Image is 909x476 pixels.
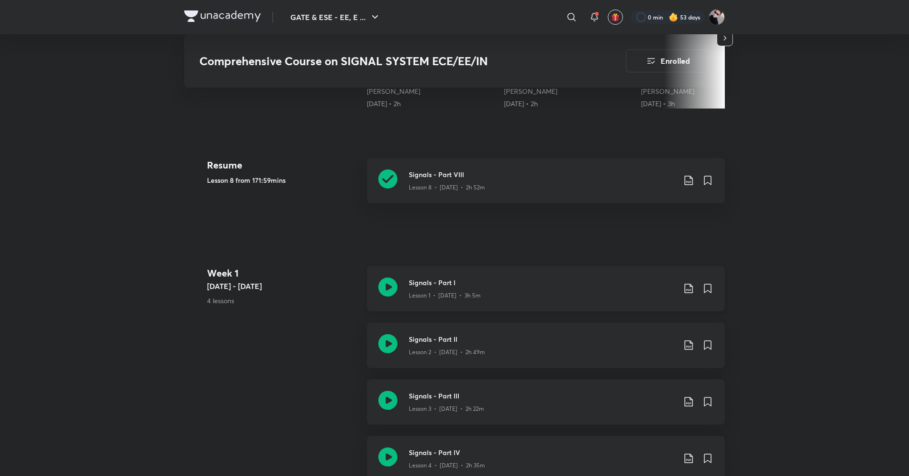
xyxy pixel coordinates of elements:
[199,54,572,68] h3: Comprehensive Course on SIGNAL SYSTEM ECE/EE/IN
[184,10,261,22] img: Company Logo
[367,87,420,96] a: [PERSON_NAME]
[367,158,725,215] a: Signals - Part VIIILesson 8 • [DATE] • 2h 52m
[641,87,694,96] a: [PERSON_NAME]
[709,9,725,25] img: Ashutosh Tripathi
[409,391,675,401] h3: Signals - Part III
[367,266,725,323] a: Signals - Part ILesson 1 • [DATE] • 3h 5m
[409,447,675,457] h3: Signals - Part IV
[504,87,557,96] a: [PERSON_NAME]
[608,10,623,25] button: avatar
[409,291,481,300] p: Lesson 1 • [DATE] • 3h 5m
[207,266,359,280] h4: Week 1
[207,280,359,292] h5: [DATE] - [DATE]
[409,183,485,192] p: Lesson 8 • [DATE] • 2h 52m
[641,99,771,109] div: 30th Apr • 3h
[285,8,386,27] button: GATE & ESE - EE, E ...
[207,158,359,172] h4: Resume
[367,323,725,379] a: Signals - Part IILesson 2 • [DATE] • 2h 49m
[409,461,485,470] p: Lesson 4 • [DATE] • 2h 35m
[409,405,484,413] p: Lesson 3 • [DATE] • 2h 22m
[611,13,620,21] img: avatar
[504,99,633,109] div: 24th May • 2h
[626,50,710,72] button: Enrolled
[367,99,496,109] div: 28th Mar • 2h
[207,175,359,185] h5: Lesson 8 from 171:59mins
[409,278,675,288] h3: Signals - Part I
[184,10,261,24] a: Company Logo
[409,169,675,179] h3: Signals - Part VIII
[641,87,771,96] div: Vishal Soni
[367,379,725,436] a: Signals - Part IIILesson 3 • [DATE] • 2h 22m
[367,87,496,96] div: Vishal Soni
[669,12,678,22] img: streak
[504,87,633,96] div: Vishal Soni
[409,334,675,344] h3: Signals - Part II
[409,348,485,357] p: Lesson 2 • [DATE] • 2h 49m
[207,296,359,306] p: 4 lessons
